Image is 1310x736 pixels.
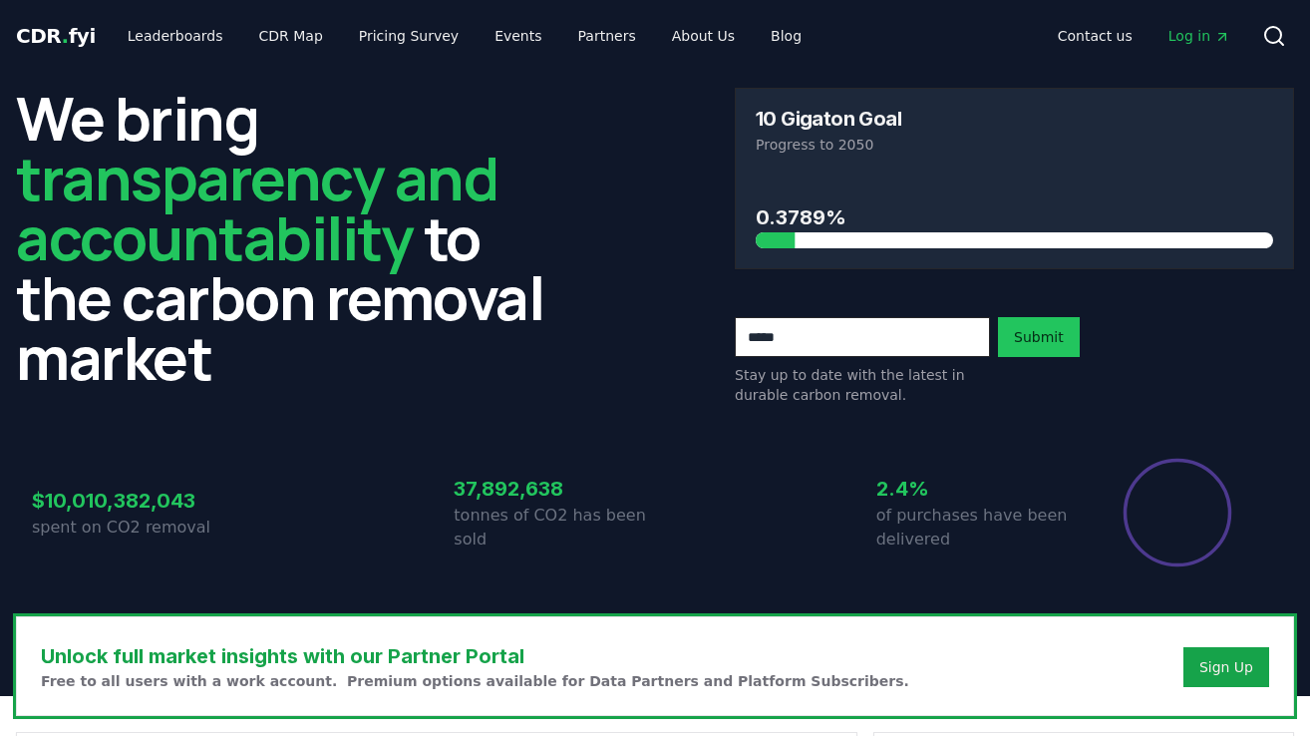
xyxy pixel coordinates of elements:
p: tonnes of CO2 has been sold [454,504,655,552]
h2: We bring to the carbon removal market [16,88,575,387]
a: Pricing Survey [343,18,475,54]
h3: Unlock full market insights with our Partner Portal [41,641,909,671]
button: Submit [998,317,1080,357]
span: Log in [1168,26,1230,46]
button: Sign Up [1183,647,1269,687]
p: Progress to 2050 [756,135,1273,155]
a: Leaderboards [112,18,239,54]
a: Blog [755,18,818,54]
p: Stay up to date with the latest in durable carbon removal. [735,365,990,405]
h3: 37,892,638 [454,474,655,504]
p: spent on CO2 removal [32,516,233,540]
span: . [62,24,69,48]
a: Log in [1152,18,1246,54]
p: of purchases have been delivered [876,504,1078,552]
h3: 2.4% [876,474,1078,504]
a: CDR Map [243,18,339,54]
h3: 0.3789% [756,202,1273,232]
nav: Main [1042,18,1246,54]
a: Events [479,18,557,54]
h3: $10,010,382,043 [32,486,233,516]
a: About Us [656,18,751,54]
span: transparency and accountability [16,137,497,278]
p: Free to all users with a work account. Premium options available for Data Partners and Platform S... [41,671,909,691]
nav: Main [112,18,818,54]
span: CDR fyi [16,24,96,48]
a: Contact us [1042,18,1148,54]
a: CDR.fyi [16,22,96,50]
a: Partners [562,18,652,54]
a: Sign Up [1199,657,1253,677]
div: Percentage of sales delivered [1122,457,1233,568]
h3: 10 Gigaton Goal [756,109,901,129]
